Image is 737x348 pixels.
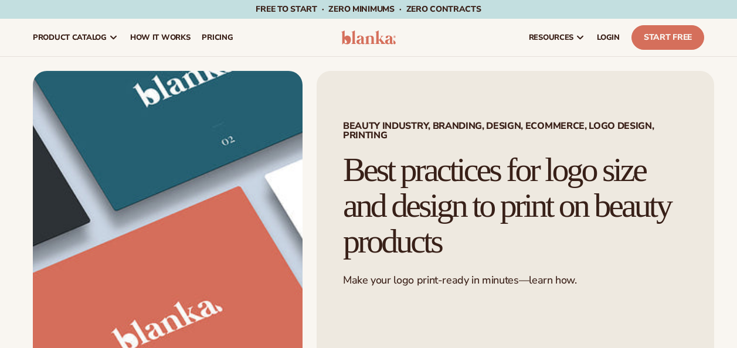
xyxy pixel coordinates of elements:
a: product catalog [27,19,124,56]
a: How It Works [124,19,196,56]
p: Make your logo print-ready in minutes—learn how. [343,274,688,287]
a: Start Free [631,25,704,50]
span: LOGIN [597,33,620,42]
span: pricing [202,33,233,42]
span: BEAUTY INDUSTRY, BRANDING, DESIGN, ECOMMERCE, LOGO DESIGN, PRINTING [343,121,688,140]
span: How It Works [130,33,191,42]
h1: Best practices for logo size and design to print on beauty products [343,152,688,260]
span: Free to start · ZERO minimums · ZERO contracts [256,4,481,15]
a: resources [523,19,591,56]
span: resources [529,33,573,42]
a: LOGIN [591,19,626,56]
a: pricing [196,19,239,56]
span: product catalog [33,33,107,42]
img: logo [341,30,396,45]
